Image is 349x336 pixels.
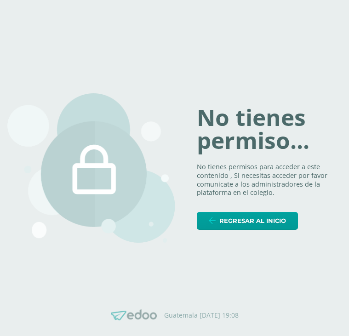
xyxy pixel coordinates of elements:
[197,212,298,230] a: Regresar al inicio
[219,212,286,229] span: Regresar al inicio
[164,311,239,319] p: Guatemala [DATE] 19:08
[7,93,175,243] img: 403.png
[197,163,342,197] p: No tienes permisos para acceder a este contenido , Si necesitas acceder por favor comunicate a lo...
[111,309,157,321] img: Edoo
[197,106,342,152] h1: No tienes permiso...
